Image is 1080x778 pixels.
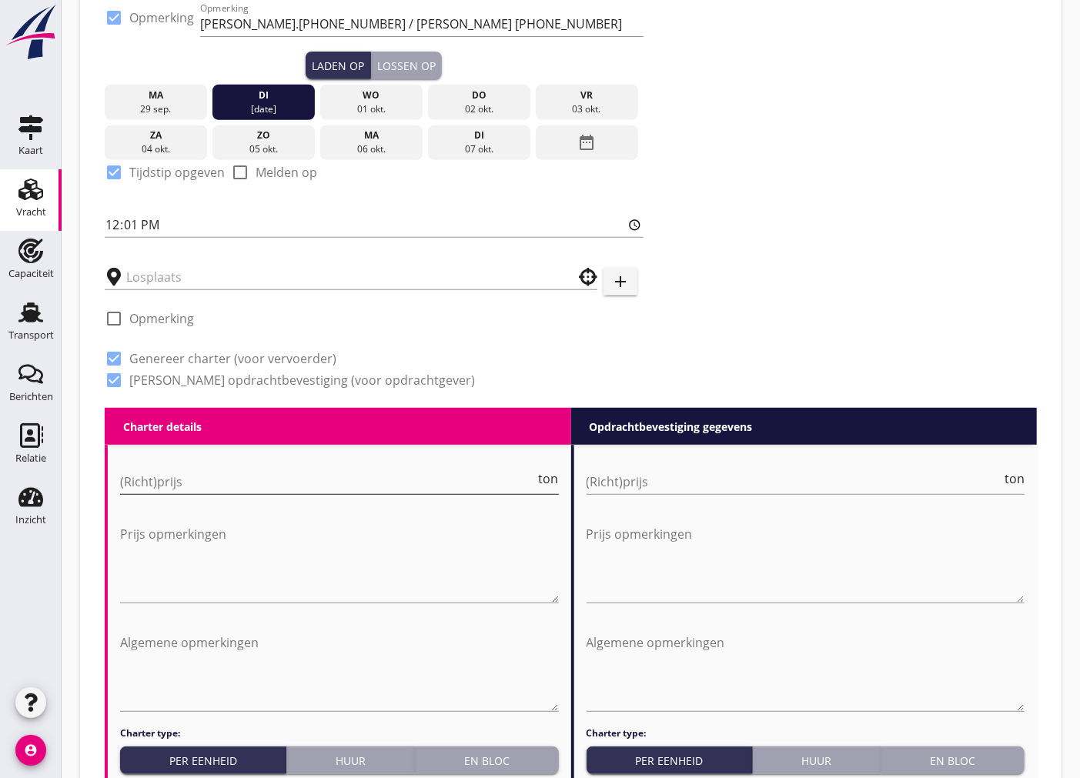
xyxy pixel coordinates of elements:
div: wo [324,88,419,102]
div: Capaciteit [8,269,54,279]
label: [PERSON_NAME] opdrachtbevestiging (voor opdrachtgever) [129,372,475,388]
textarea: Prijs opmerkingen [120,522,559,603]
i: account_circle [15,735,46,766]
button: Huur [286,746,415,774]
span: ton [539,472,559,485]
div: Laden op [312,58,364,74]
label: Tijdstip opgeven [129,165,225,180]
label: Genereer charter (voor vervoerder) [129,351,336,366]
span: ton [1005,472,1025,485]
div: zo [216,129,311,142]
div: vr [539,88,634,102]
div: [DATE] [216,102,311,116]
div: 05 okt. [216,142,311,156]
input: Opmerking [200,12,644,36]
input: (Richt)prijs [120,469,536,494]
div: Inzicht [15,515,46,525]
input: (Richt)prijs [587,469,1002,494]
div: Relatie [15,453,46,463]
textarea: Algemene opmerkingen [120,630,559,711]
label: Melden op [256,165,317,180]
div: za [109,129,203,142]
div: ma [324,129,419,142]
div: 07 okt. [432,142,527,156]
div: Vracht [16,207,46,217]
div: Berichten [9,392,53,402]
div: Huur [293,753,408,769]
div: Kaart [18,145,43,155]
div: 06 okt. [324,142,419,156]
div: 29 sep. [109,102,203,116]
div: Per eenheid [126,753,279,769]
div: En bloc [421,753,552,769]
button: Huur [753,746,881,774]
button: Per eenheid [587,746,753,774]
button: Lossen op [371,52,442,79]
div: do [432,88,527,102]
div: di [216,88,311,102]
textarea: Prijs opmerkingen [587,522,1025,603]
button: Per eenheid [120,746,286,774]
button: En bloc [415,746,558,774]
input: Losplaats [126,265,554,289]
label: Opmerking [129,10,194,25]
div: ma [109,88,203,102]
div: En bloc [888,753,1018,769]
div: 02 okt. [432,102,527,116]
h4: Charter type: [587,726,1025,740]
div: di [432,129,527,142]
textarea: Algemene opmerkingen [587,630,1025,711]
div: Huur [759,753,874,769]
div: 01 okt. [324,102,419,116]
i: date_range [577,129,596,156]
div: 03 okt. [539,102,634,116]
div: Lossen op [377,58,436,74]
i: add [611,272,630,291]
label: Opmerking [129,311,194,326]
button: Laden op [306,52,371,79]
div: Per eenheid [593,753,746,769]
img: logo-small.a267ee39.svg [3,4,59,61]
button: En bloc [881,746,1025,774]
div: 04 okt. [109,142,203,156]
h4: Charter type: [120,726,559,740]
div: Transport [8,330,54,340]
